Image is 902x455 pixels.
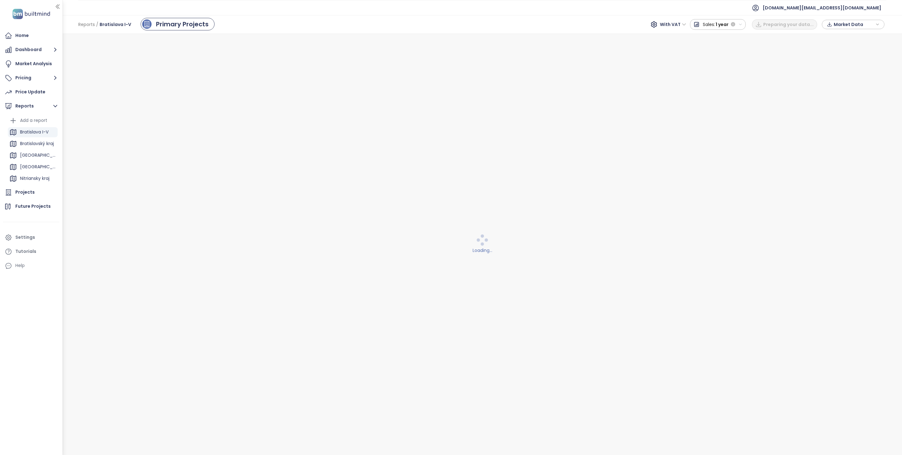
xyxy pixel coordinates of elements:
[3,86,59,98] a: Price Update
[15,60,52,68] div: Market Analysis
[8,174,58,184] div: Nitriansky kraj
[141,18,215,31] a: primary
[20,128,49,136] div: Bratislava I-V
[8,127,58,137] div: Bratislava I-V
[3,231,59,244] a: Settings
[3,72,59,84] button: Pricing
[752,19,817,29] button: Preparing your data...
[716,19,728,30] span: 1 year
[15,188,35,196] div: Projects
[15,233,35,241] div: Settings
[20,151,56,159] div: [GEOGRAPHIC_DATA]
[834,20,874,29] span: Market Data
[8,162,58,172] div: [GEOGRAPHIC_DATA]
[96,19,98,30] span: /
[825,20,881,29] div: button
[15,32,29,39] div: Home
[8,116,58,126] div: Add a report
[67,247,898,254] div: Loading...
[3,200,59,213] a: Future Projects
[156,19,209,29] div: Primary Projects
[15,248,36,255] div: Tutorials
[8,150,58,160] div: [GEOGRAPHIC_DATA]
[690,19,746,30] button: Sales:1 year
[78,19,95,30] span: Reports
[3,100,59,112] button: Reports
[3,44,59,56] button: Dashboard
[20,175,49,182] div: Nitriansky kraj
[20,117,47,124] div: Add a report
[15,202,51,210] div: Future Projects
[660,20,686,29] span: With VAT
[3,245,59,258] a: Tutorials
[703,19,715,30] span: Sales:
[763,0,881,15] span: [DOMAIN_NAME][EMAIL_ADDRESS][DOMAIN_NAME]
[8,139,58,149] div: Bratislavský kraj
[3,259,59,272] div: Help
[15,262,25,269] div: Help
[20,163,56,171] div: [GEOGRAPHIC_DATA]
[763,21,814,28] span: Preparing your data...
[11,8,52,20] img: logo
[3,29,59,42] a: Home
[15,88,45,96] div: Price Update
[3,186,59,199] a: Projects
[3,58,59,70] a: Market Analysis
[100,19,131,30] span: Bratislava I-V
[20,140,54,148] div: Bratislavský kraj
